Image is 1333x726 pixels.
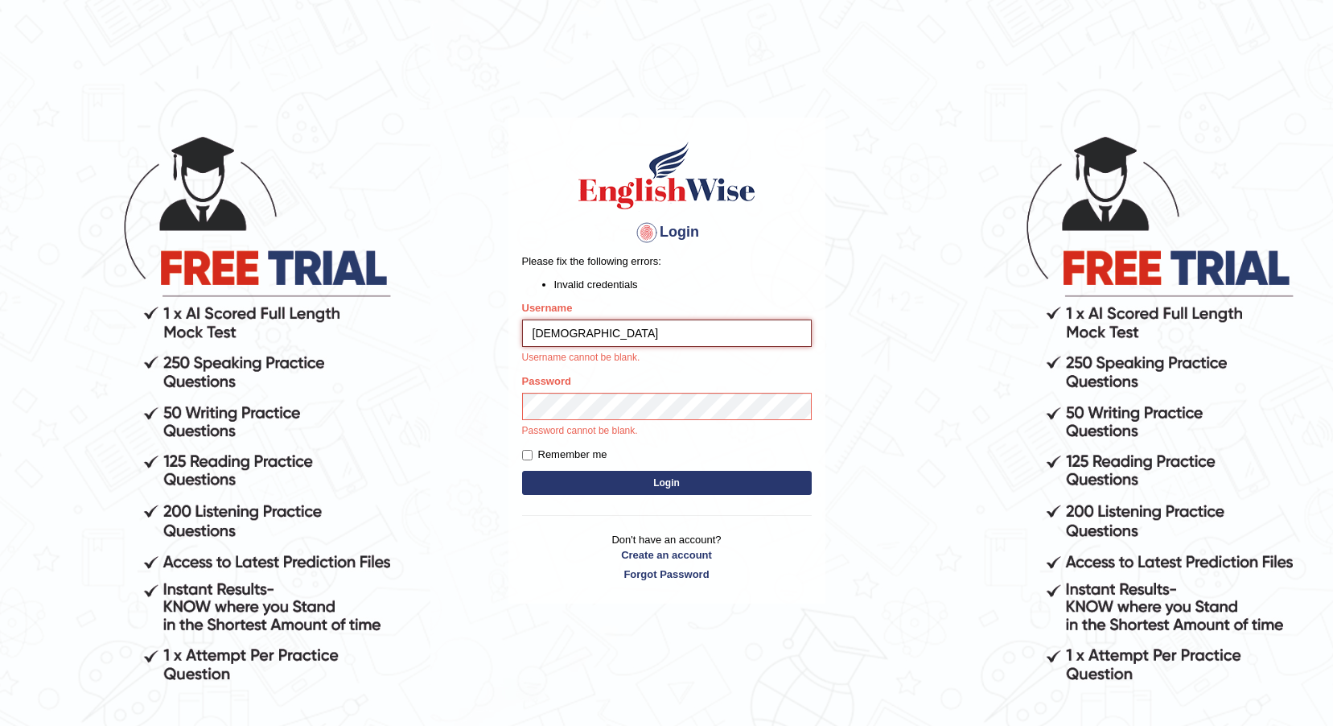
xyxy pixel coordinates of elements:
[522,450,533,460] input: Remember me
[522,351,812,365] p: Username cannot be blank.
[522,547,812,563] a: Create an account
[522,471,812,495] button: Login
[522,424,812,439] p: Password cannot be blank.
[522,532,812,582] p: Don't have an account?
[522,567,812,582] a: Forgot Password
[522,373,571,389] label: Password
[522,300,573,316] label: Username
[522,254,812,269] p: Please fix the following errors:
[522,220,812,245] h4: Login
[575,139,759,212] img: Logo of English Wise sign in for intelligent practice with AI
[554,277,812,292] li: Invalid credentials
[522,447,607,463] label: Remember me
